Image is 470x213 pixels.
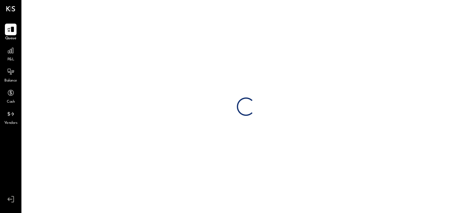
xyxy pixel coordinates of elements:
a: Queue [0,24,21,41]
span: Vendors [4,120,17,126]
a: Cash [0,87,21,105]
span: Cash [7,99,15,105]
a: Vendors [0,108,21,126]
span: Queue [5,36,17,41]
a: P&L [0,45,21,63]
a: Balance [0,66,21,84]
span: P&L [7,57,14,63]
span: Balance [4,78,17,84]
